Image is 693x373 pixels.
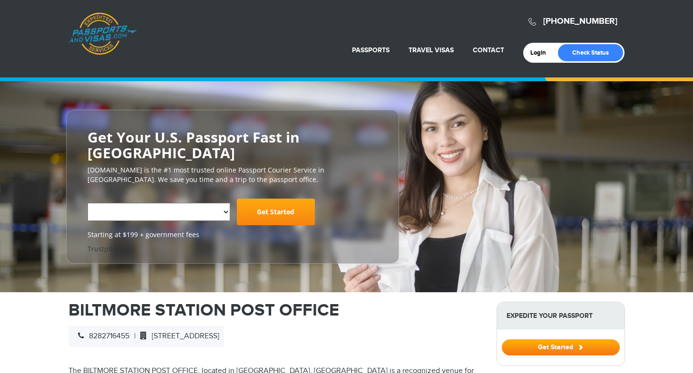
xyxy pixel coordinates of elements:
strong: Expedite Your Passport [497,302,625,329]
a: Contact [473,46,504,54]
a: Get Started [502,343,620,351]
a: Trustpilot [88,244,118,253]
h1: BILTMORE STATION POST OFFICE [68,302,482,319]
h2: Get Your U.S. Passport Fast in [GEOGRAPHIC_DATA] [88,129,378,161]
button: Get Started [502,339,620,355]
div: | [68,326,224,347]
a: Travel Visas [409,46,454,54]
a: Check Status [558,44,623,61]
span: [STREET_ADDRESS] [136,332,219,341]
span: Starting at $199 + government fees [88,230,378,239]
span: 8282716455 [73,332,129,341]
a: Login [530,49,553,57]
a: [PHONE_NUMBER] [543,16,617,27]
a: Get Started [237,199,315,225]
a: Passports [352,46,390,54]
a: Passports & [DOMAIN_NAME] [69,12,137,55]
p: [DOMAIN_NAME] is the #1 most trusted online Passport Courier Service in [GEOGRAPHIC_DATA]. We sav... [88,165,378,184]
